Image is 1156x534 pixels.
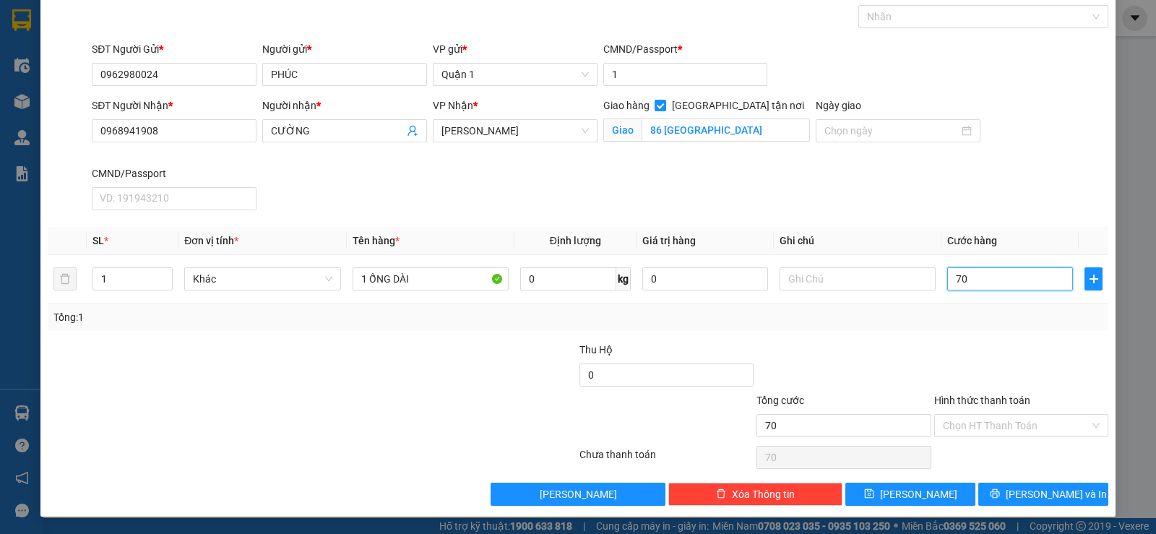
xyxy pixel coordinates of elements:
button: delete [53,267,77,290]
span: Đơn vị tính [184,235,238,246]
span: Giao [603,119,642,142]
span: SL [92,235,104,246]
span: printer [990,488,1000,500]
span: [PERSON_NAME] [880,486,957,502]
span: Quận 1 [441,64,589,85]
label: Ngày giao [816,100,861,111]
span: [PERSON_NAME] và In [1006,486,1107,502]
div: VP gửi [433,41,598,57]
span: user-add [407,125,418,137]
span: Định lượng [550,235,601,246]
input: 0 [642,267,768,290]
div: CMND/Passport [603,41,768,57]
div: SĐT Người Nhận [92,98,256,113]
span: VP Nhận [433,100,473,111]
input: Ghi Chú [780,267,936,290]
button: plus [1084,267,1103,290]
input: VD: Bàn, Ghế [353,267,509,290]
div: Chưa thanh toán [578,447,755,472]
span: plus [1085,273,1102,285]
label: Hình thức thanh toán [934,395,1030,406]
span: Thu Hộ [579,344,613,356]
span: [GEOGRAPHIC_DATA] tận nơi [666,98,810,113]
span: [PERSON_NAME] [540,486,617,502]
div: CMND/Passport [92,165,256,181]
span: Tên hàng [353,235,400,246]
th: Ghi chú [774,227,941,255]
button: printer[PERSON_NAME] và In [978,483,1108,506]
span: Xóa Thông tin [732,486,795,502]
button: save[PERSON_NAME] [845,483,975,506]
div: Tổng: 1 [53,309,447,325]
span: Cước hàng [947,235,997,246]
span: kg [616,267,631,290]
span: Giao hàng [603,100,650,111]
button: [PERSON_NAME] [491,483,665,506]
div: Người nhận [262,98,427,113]
input: Giao tận nơi [642,119,811,142]
button: deleteXóa Thông tin [668,483,842,506]
span: Giá trị hàng [642,235,696,246]
div: SĐT Người Gửi [92,41,256,57]
span: delete [716,488,726,500]
span: Tổng cước [756,395,804,406]
span: save [864,488,874,500]
div: Người gửi [262,41,427,57]
input: Ngày giao [824,123,959,139]
span: Khác [193,268,332,290]
span: Lê Hồng Phong [441,120,589,142]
